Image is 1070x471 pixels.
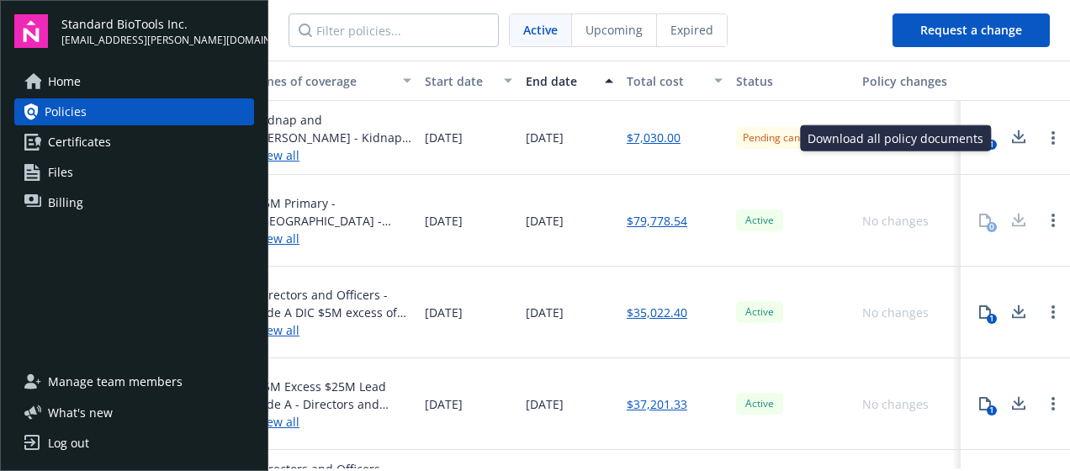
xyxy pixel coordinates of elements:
img: navigator-logo.svg [14,14,48,48]
span: Policies [45,98,87,125]
span: What ' s new [48,404,113,421]
div: Total cost [627,72,704,90]
div: $5M Primary - [GEOGRAPHIC_DATA] - Directors and Officers - Public [257,194,411,230]
a: Billing [14,189,254,216]
div: Policy changes [862,72,954,90]
div: No changes [862,212,929,230]
button: Standard BioTools Inc.[EMAIL_ADDRESS][PERSON_NAME][DOMAIN_NAME] [61,14,254,48]
div: Log out [48,430,89,457]
a: Open options [1043,394,1063,414]
a: $35,022.40 [627,304,687,321]
div: 1 [987,140,997,150]
a: $37,201.33 [627,395,687,413]
span: [DATE] [526,212,564,230]
div: No changes [862,304,929,321]
div: 1 [987,405,997,415]
span: Billing [48,189,83,216]
button: Lines of coverage [250,61,418,101]
div: Status [736,72,849,90]
span: Active [523,21,558,39]
a: $79,778.54 [627,212,687,230]
span: Files [48,159,73,186]
span: [DATE] [425,212,463,230]
a: View all [257,321,411,339]
span: Active [743,213,776,228]
a: Files [14,159,254,186]
span: Upcoming [585,21,643,39]
div: No changes [862,395,929,413]
span: Pending cancellation [743,130,840,146]
span: [DATE] [425,395,463,413]
a: $7,030.00 [627,129,681,146]
a: View all [257,146,411,164]
a: Policies [14,98,254,125]
a: Open options [1043,302,1063,322]
a: Manage team members [14,368,254,395]
span: Expired [670,21,713,39]
span: Active [743,396,776,411]
a: Certificates [14,129,254,156]
a: View all [257,230,411,247]
div: Directors and Officers - Side A DIC $5M excess of $30M - Excess [257,286,411,321]
span: Standard BioTools Inc. [61,15,254,33]
span: [DATE] [526,304,564,321]
a: Home [14,68,254,95]
button: 1 [968,121,1002,155]
button: Start date [418,61,519,101]
span: [DATE] [425,304,463,321]
div: $5M Excess $25M Lead Side A - Directors and Officers - Side A DIC [257,378,411,413]
button: Request a change [893,13,1050,47]
button: Policy changes [855,61,961,101]
a: Open options [1043,128,1063,148]
div: Download all policy documents [800,125,991,151]
a: View all [257,413,411,431]
div: Lines of coverage [257,72,393,90]
input: Filter policies... [289,13,499,47]
span: Manage team members [48,368,183,395]
button: Status [729,61,855,101]
span: Home [48,68,81,95]
span: [DATE] [526,129,564,146]
button: What's new [14,404,140,421]
span: Active [743,304,776,320]
span: [DATE] [526,395,564,413]
span: Certificates [48,129,111,156]
a: Open options [1043,210,1063,230]
button: Total cost [620,61,729,101]
div: Kidnap and [PERSON_NAME] - Kidnap and [PERSON_NAME], Foreign Voluntary Workers Compensation - For... [257,111,411,146]
span: [DATE] [425,129,463,146]
div: End date [526,72,595,90]
button: End date [519,61,620,101]
div: Start date [425,72,494,90]
div: 1 [987,314,997,324]
button: 1 [968,387,1002,421]
button: 1 [968,295,1002,329]
span: [EMAIL_ADDRESS][PERSON_NAME][DOMAIN_NAME] [61,33,254,48]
